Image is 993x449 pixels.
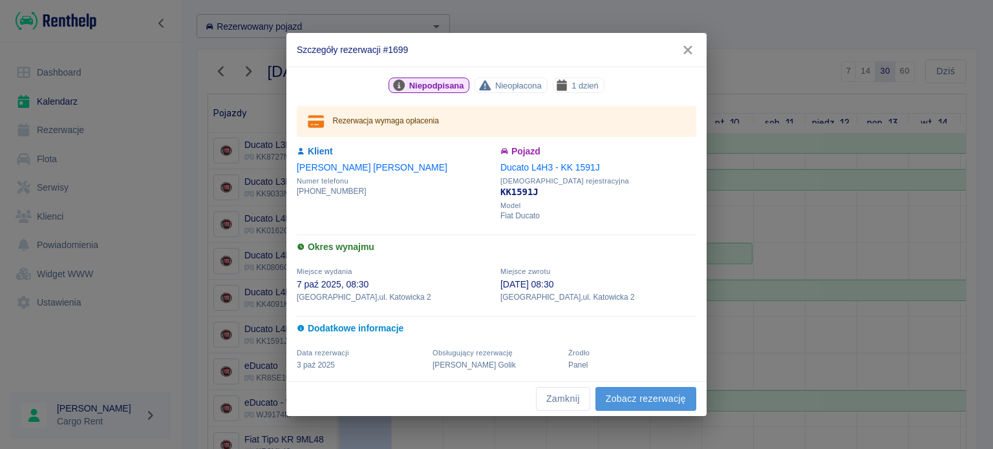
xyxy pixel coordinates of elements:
span: Niepodpisana [404,79,469,92]
button: Zamknij [536,387,590,411]
h6: Pojazd [500,145,696,158]
p: [GEOGRAPHIC_DATA] , ul. Katowicka 2 [297,291,493,303]
span: Żrodło [568,349,590,357]
p: [DATE] 08:30 [500,278,696,291]
p: 3 paź 2025 [297,359,425,371]
p: [GEOGRAPHIC_DATA] , ul. Katowicka 2 [500,291,696,303]
span: Nieopłacona [490,79,547,92]
h2: Szczegóły rezerwacji #1699 [286,33,707,67]
span: Numer telefonu [297,177,493,185]
p: [PHONE_NUMBER] [297,185,493,197]
div: Rezerwacja wymaga opłacenia [333,110,439,133]
span: Data rezerwacji [297,349,349,357]
span: Miejsce zwrotu [500,267,550,275]
a: Zobacz rezerwację [595,387,696,411]
a: [PERSON_NAME] [PERSON_NAME] [297,162,447,172]
p: 7 paź 2025, 08:30 [297,278,493,291]
span: Miejsce wydania [297,267,352,275]
span: Model [500,202,696,210]
a: Ducato L4H3 - KK 1591J [500,162,600,172]
h6: Okres wynajmu [297,240,696,254]
h6: Dodatkowe informacje [297,322,696,335]
p: [PERSON_NAME] Golik [432,359,561,371]
span: 1 dzień [566,79,604,92]
p: Panel [568,359,696,371]
p: Fiat Ducato [500,210,696,222]
p: KK1591J [500,185,696,199]
span: [DEMOGRAPHIC_DATA] rejestracyjna [500,177,696,185]
h6: Klient [297,145,493,158]
span: Obsługujący rezerwację [432,349,513,357]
